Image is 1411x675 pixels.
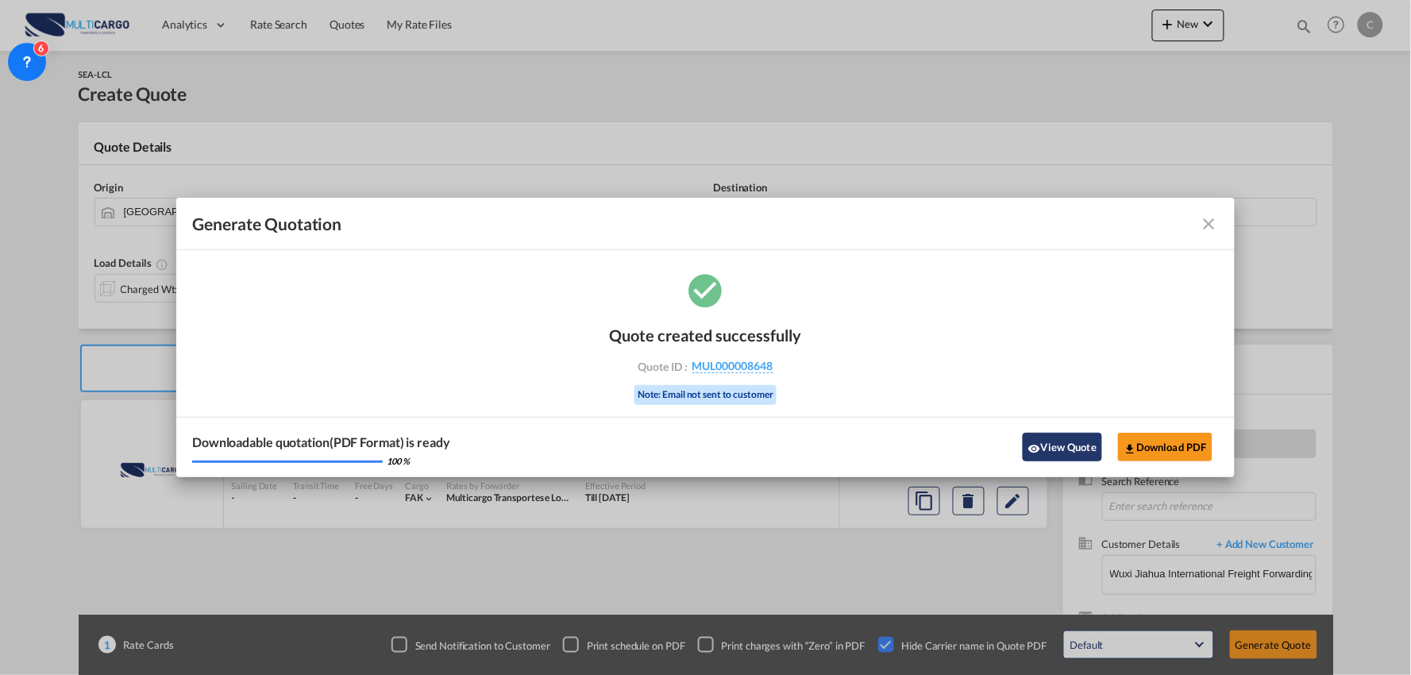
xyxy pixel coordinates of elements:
[192,434,450,451] div: Downloadable quotation(PDF Format) is ready
[1118,433,1212,461] button: Download PDF
[1200,214,1219,233] md-icon: icon-close fg-AAA8AD cursor m-0
[192,214,341,234] span: Generate Quotation
[1124,442,1136,455] md-icon: icon-download
[614,359,798,373] div: Quote ID :
[387,455,410,467] div: 100 %
[692,359,773,373] span: MUL000008648
[1023,433,1102,461] button: icon-eyeView Quote
[176,198,1235,477] md-dialog: Generate Quotation Quote ...
[686,270,726,310] md-icon: icon-checkbox-marked-circle
[610,326,802,345] div: Quote created successfully
[634,385,777,405] div: Note: Email not sent to customer
[1028,442,1041,455] md-icon: icon-eye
